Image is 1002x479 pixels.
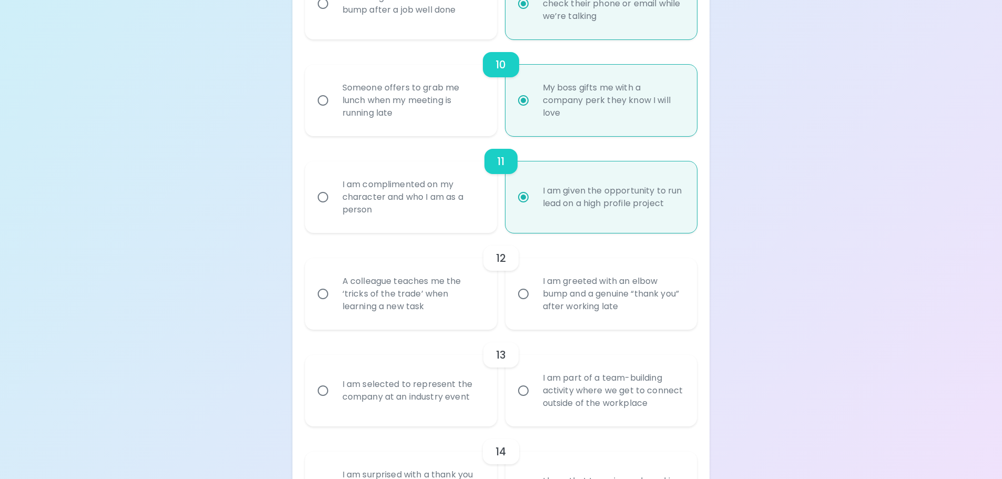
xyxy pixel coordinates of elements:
div: I am complimented on my character and who I am as a person [334,166,491,229]
div: choice-group-check [305,39,697,136]
div: Someone offers to grab me lunch when my meeting is running late [334,69,491,132]
div: My boss gifts me with a company perk they know I will love [534,69,692,132]
div: I am selected to represent the company at an industry event [334,365,491,416]
div: I am greeted with an elbow bump and a genuine “thank you” after working late [534,262,692,325]
h6: 12 [496,250,506,267]
h6: 11 [497,153,504,170]
div: choice-group-check [305,136,697,233]
div: I am part of a team-building activity where we get to connect outside of the workplace [534,359,692,422]
h6: 14 [495,443,506,460]
h6: 10 [495,56,506,73]
div: choice-group-check [305,330,697,426]
div: choice-group-check [305,233,697,330]
div: I am given the opportunity to run lead on a high profile project [534,172,692,222]
div: A colleague teaches me the ‘tricks of the trade’ when learning a new task [334,262,491,325]
h6: 13 [496,346,506,363]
